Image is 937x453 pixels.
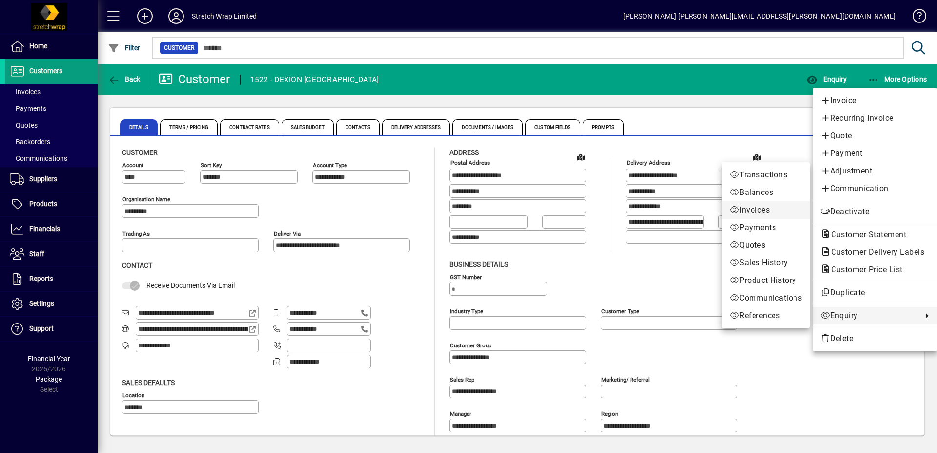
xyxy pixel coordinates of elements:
span: Customer Price List [820,265,908,274]
span: Customer Statement [820,230,911,239]
span: Invoice [820,95,929,107]
span: Invoices [730,204,802,216]
span: References [730,310,802,322]
span: Payment [820,148,929,159]
span: Duplicate [820,287,929,299]
button: Deactivate customer [813,203,937,220]
span: Payments [730,222,802,234]
span: Quote [820,130,929,142]
span: Delete [820,333,929,345]
span: Recurring Invoice [820,112,929,124]
span: Deactivate [820,206,929,217]
span: Quotes [730,239,802,251]
span: Enquiry [820,310,917,322]
span: Communications [730,292,802,304]
span: Adjustment [820,165,929,177]
span: Balances [730,187,802,198]
span: Transactions [730,169,802,181]
span: Sales History [730,257,802,269]
span: Communication [820,183,929,194]
span: Customer Delivery Labels [820,247,929,257]
span: Product History [730,275,802,286]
